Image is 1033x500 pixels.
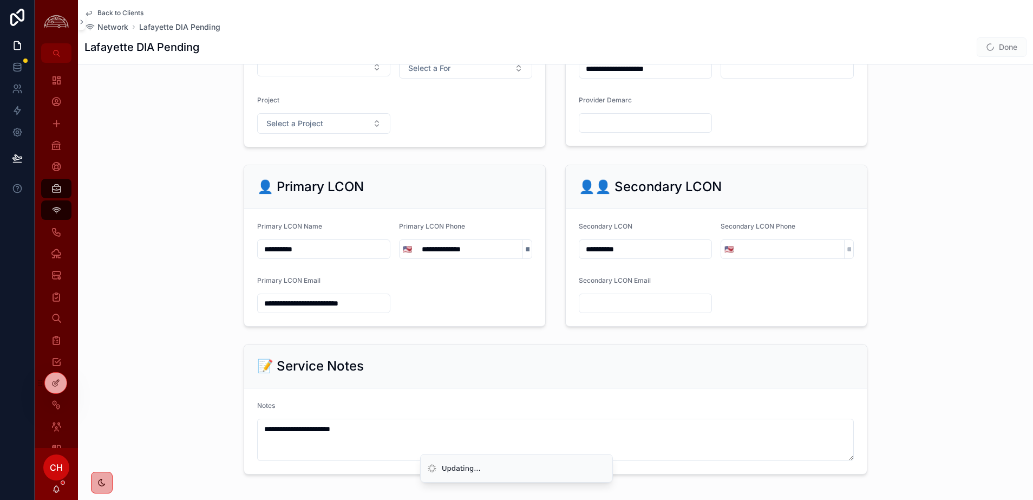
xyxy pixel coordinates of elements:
h2: 👤👤 Secondary LCON [579,178,722,196]
button: Select Button [721,239,737,259]
span: CH [50,461,63,474]
span: Select a Project [266,118,323,129]
span: Primary LCON Name [257,222,322,230]
span: Primary LCON Phone [399,222,465,230]
img: App logo [41,14,71,30]
span: Provider Demarc [579,96,632,104]
a: Network [84,22,128,33]
span: Back to Clients [97,9,143,17]
button: Select Button [399,58,532,79]
span: Primary LCON Email [257,276,321,284]
span: 🇺🇸 [403,244,412,255]
button: Select Button [257,113,390,134]
h2: 👤 Primary LCON [257,178,364,196]
span: Network [97,22,128,33]
button: Select Button [400,239,415,259]
div: Updating... [442,463,481,474]
span: Notes [257,401,275,410]
span: Secondary LCON [579,222,632,230]
a: Back to Clients [84,9,143,17]
h1: Lafayette DIA Pending [84,40,199,55]
span: Secondary LCON Email [579,276,651,284]
span: Project [257,96,279,104]
span: 🇺🇸 [724,244,734,255]
h2: 📝 Service Notes [257,358,364,375]
div: scrollable content [35,63,78,448]
span: Select a For [408,63,450,74]
button: Select Button [257,58,390,76]
span: Secondary LCON Phone [721,222,795,230]
a: Lafayette DIA Pending [139,22,220,33]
